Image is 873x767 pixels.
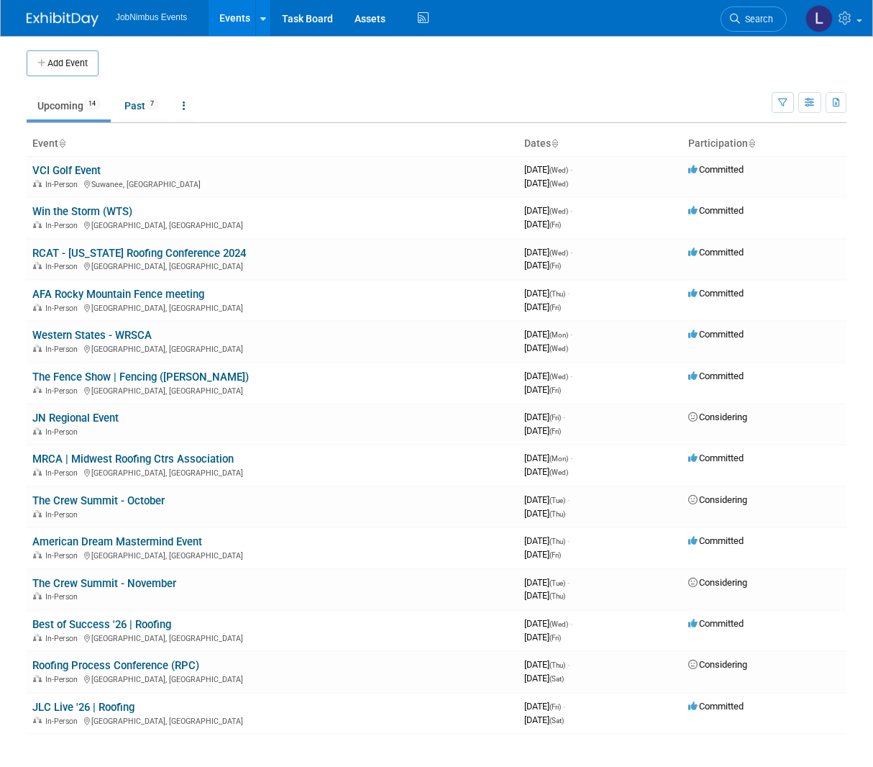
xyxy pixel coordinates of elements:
a: American Dream Mastermind Event [32,535,202,548]
span: (Mon) [549,331,568,339]
span: - [567,535,570,546]
img: In-Person Event [33,634,42,641]
span: [DATE] [524,494,570,505]
a: Sort by Participation Type [748,137,755,149]
span: (Thu) [549,661,565,669]
button: Add Event [27,50,99,76]
a: MRCA | Midwest Roofing Ctrs Association [32,453,234,466]
div: Suwanee, [GEOGRAPHIC_DATA] [32,178,513,189]
span: Considering [688,659,747,670]
span: - [567,659,570,670]
span: - [563,701,565,712]
span: [DATE] [524,590,565,601]
span: In-Person [45,468,82,478]
span: (Wed) [549,207,568,215]
a: JN Regional Event [32,412,119,425]
span: In-Person [45,717,82,726]
span: In-Person [45,510,82,519]
span: 14 [84,99,100,109]
img: In-Person Event [33,427,42,435]
a: Best of Success '26 | Roofing [32,618,171,631]
span: [DATE] [524,673,564,684]
span: 7 [146,99,158,109]
span: [DATE] [524,508,565,519]
span: In-Person [45,304,82,313]
span: (Wed) [549,249,568,257]
span: - [570,164,572,175]
th: Participation [682,132,846,156]
span: - [570,205,572,216]
span: Committed [688,205,744,216]
span: (Fri) [549,386,561,394]
a: Upcoming14 [27,92,111,119]
span: (Wed) [549,373,568,381]
a: Sort by Event Name [58,137,65,149]
span: [DATE] [524,453,572,463]
span: [DATE] [524,205,572,216]
span: (Wed) [549,468,568,476]
span: (Fri) [549,221,561,229]
div: [GEOGRAPHIC_DATA], [GEOGRAPHIC_DATA] [32,714,513,726]
span: [DATE] [524,618,572,629]
img: In-Person Event [33,304,42,311]
span: In-Person [45,634,82,643]
span: (Sat) [549,717,564,725]
div: [GEOGRAPHIC_DATA], [GEOGRAPHIC_DATA] [32,219,513,230]
span: In-Person [45,427,82,437]
span: In-Person [45,551,82,560]
div: [GEOGRAPHIC_DATA], [GEOGRAPHIC_DATA] [32,673,513,684]
span: JobNimbus Events [116,12,187,22]
th: Dates [518,132,682,156]
span: In-Person [45,345,82,354]
span: [DATE] [524,466,568,477]
span: (Thu) [549,537,565,545]
span: (Wed) [549,620,568,628]
span: Committed [688,535,744,546]
img: In-Person Event [33,221,42,228]
span: (Fri) [549,262,561,270]
span: [DATE] [524,384,561,395]
span: [DATE] [524,260,561,271]
span: [DATE] [524,535,570,546]
span: [DATE] [524,371,572,381]
a: Past7 [114,92,169,119]
img: In-Person Event [33,592,42,599]
img: In-Person Event [33,675,42,682]
div: [GEOGRAPHIC_DATA], [GEOGRAPHIC_DATA] [32,632,513,643]
span: Committed [688,288,744,299]
span: In-Person [45,675,82,684]
span: In-Person [45,262,82,271]
div: [GEOGRAPHIC_DATA], [GEOGRAPHIC_DATA] [32,384,513,396]
span: In-Person [45,592,82,602]
a: The Fence Show | Fencing ([PERSON_NAME]) [32,371,249,383]
span: - [570,453,572,463]
span: - [567,288,570,299]
span: (Wed) [549,180,568,188]
span: [DATE] [524,342,568,353]
span: [DATE] [524,178,568,189]
span: [DATE] [524,659,570,670]
span: (Sat) [549,675,564,683]
span: [DATE] [524,164,572,175]
span: (Fri) [549,551,561,559]
a: Search [721,6,787,32]
img: In-Person Event [33,717,42,724]
span: (Tue) [549,496,565,504]
span: [DATE] [524,288,570,299]
img: ExhibitDay [27,12,99,27]
span: - [567,494,570,505]
div: [GEOGRAPHIC_DATA], [GEOGRAPHIC_DATA] [32,549,513,560]
img: In-Person Event [33,345,42,352]
span: (Thu) [549,290,565,298]
span: [DATE] [524,301,561,312]
span: (Thu) [549,592,565,600]
div: [GEOGRAPHIC_DATA], [GEOGRAPHIC_DATA] [32,466,513,478]
span: - [570,618,572,629]
div: [GEOGRAPHIC_DATA], [GEOGRAPHIC_DATA] [32,342,513,354]
span: [DATE] [524,714,564,725]
span: (Fri) [549,427,561,435]
div: [GEOGRAPHIC_DATA], [GEOGRAPHIC_DATA] [32,260,513,271]
span: [DATE] [524,577,570,588]
div: [GEOGRAPHIC_DATA], [GEOGRAPHIC_DATA] [32,301,513,313]
a: The Crew Summit - October [32,494,165,507]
